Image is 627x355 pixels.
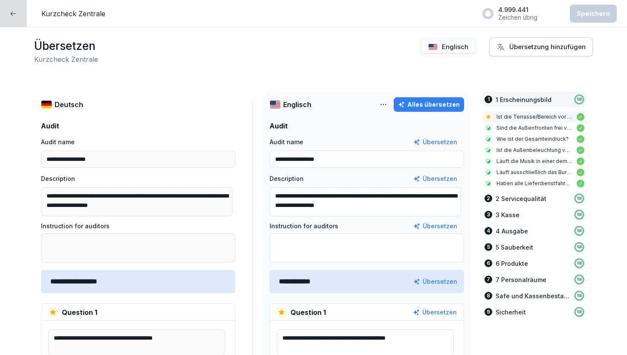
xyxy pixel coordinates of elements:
p: 4 Ausgabe [496,227,528,236]
p: 2 Servicequalität [496,194,546,203]
p: Haben alle Lieferdienstfahrer draußen gewartet? [496,180,572,187]
h2: Kurzcheck Zentrale [34,54,98,64]
p: Läuft die Musik in einer dem Geschäft angemessen Lautstärke? [496,157,572,165]
button: Übersetzen [413,174,457,183]
p: Audit [270,121,464,131]
div: Alles übersetzen [398,100,460,109]
img: us.svg [428,44,438,50]
p: Description [270,174,304,183]
p: Instruction for auditors [41,221,110,231]
p: Question 1 [290,307,326,317]
p: 3 Kasse [496,210,520,219]
p: Ist die Außenbeleuchtung voll funktionsfähig und sauber (inkl. Leuchtreklame)? [496,146,572,154]
p: Englisch [442,42,468,52]
p: Kurzcheck Zentrale [41,9,105,19]
p: Description [41,174,75,183]
p: Ist die Terrasse/Bereich vor dem Store sauber? [496,113,572,121]
p: 4.999.441 [498,6,537,14]
button: Übersetzen [413,137,457,147]
div: 9 [485,308,492,316]
div: 6 [485,259,492,267]
div: 8 [485,292,492,300]
p: Audit [41,121,235,131]
p: Läuft ausschließlich das Burgermeister-Radio als Musik? [496,169,572,176]
div: Speichern [577,9,610,18]
p: Englisch [283,99,311,110]
button: Übersetzen [413,221,457,231]
p: 100 [577,212,582,217]
p: Wie ist der Gesamteindruck? [496,135,572,143]
button: Speichern [570,5,617,23]
p: Sicherheit [496,308,526,317]
button: Übersetzen [413,277,457,286]
p: Deutsch [55,99,83,110]
p: Zeichen übrig [498,14,537,21]
button: Alles übersetzen [394,97,464,112]
p: 7 Personalräume [496,275,546,284]
div: Übersetzung hinzufügen [496,42,586,52]
div: 2 [485,195,492,202]
h1: Übersetzen [34,38,98,54]
p: 100 [577,97,582,102]
p: 100 [577,293,582,298]
div: 1 [485,96,492,103]
img: us.svg [270,100,281,109]
button: Übersetzung hinzufügen [489,38,593,56]
p: 1 Erscheinungsbild [496,95,552,104]
p: 6 Produkte [496,259,528,268]
p: Audit name [270,137,303,147]
p: Instruction for auditors [270,221,338,231]
p: 100 [577,228,582,233]
p: 100 [577,261,582,266]
p: 100 [577,277,582,282]
img: de.svg [41,100,52,109]
p: Sind die Außenfronten frei von Verschmutzungen? (Gläser gereinigt, keine Graffitis, frei von Fett... [496,124,572,132]
div: 4 [485,227,492,235]
p: Audit name [41,137,75,147]
button: Übersetzen [413,308,457,317]
p: 100 [577,196,582,201]
p: Question 1 [62,307,97,317]
p: 5 Sauberkeit [496,243,533,252]
p: Safe und Kassenbestand [496,291,570,300]
div: 3 [485,211,492,218]
p: 100 [577,244,582,250]
button: 4.999.441Zeichen übrig [478,3,562,24]
p: 100 [577,309,582,314]
div: 7 [485,276,492,283]
div: 5 [485,243,492,251]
